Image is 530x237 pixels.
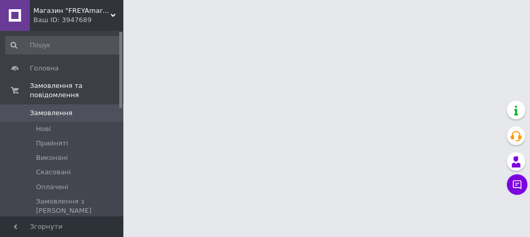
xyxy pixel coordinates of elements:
[36,197,120,215] span: Замовлення з [PERSON_NAME]
[507,174,527,195] button: Чат з покупцем
[33,6,111,15] span: Магазин "FREYAmarket"
[30,64,59,73] span: Головна
[5,36,121,54] input: Пошук
[30,81,123,100] span: Замовлення та повідомлення
[36,168,71,177] span: Скасовані
[33,15,123,25] div: Ваш ID: 3947689
[36,139,68,148] span: Прийняті
[36,153,68,162] span: Виконані
[36,124,51,134] span: Нові
[30,108,72,118] span: Замовлення
[36,183,68,192] span: Оплачені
